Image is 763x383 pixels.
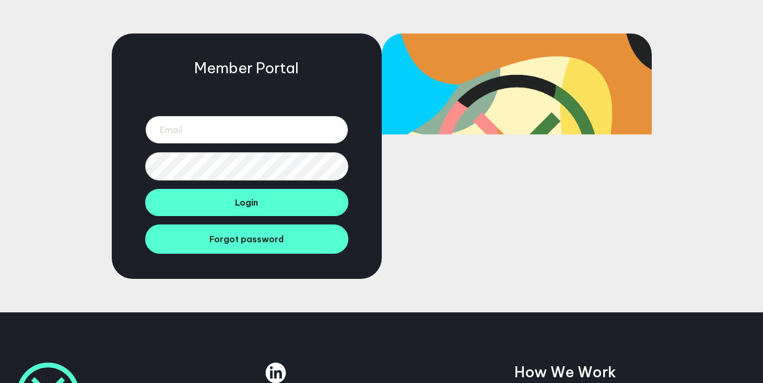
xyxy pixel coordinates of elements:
input: Email [145,116,348,144]
span: Forgot password [209,234,284,244]
h5: Member Portal [194,59,299,77]
a: Forgot password [145,224,348,254]
button: Login [145,189,348,216]
a: How We Work [514,363,616,381]
span: Login [235,197,258,208]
